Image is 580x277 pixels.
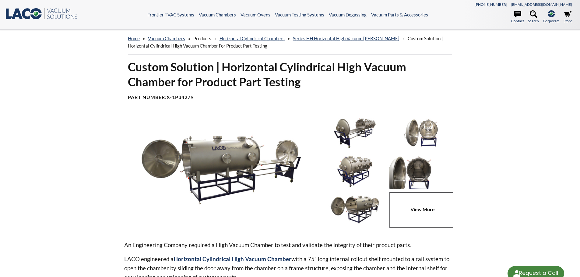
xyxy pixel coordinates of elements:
a: Vacuum Parts & Accessories [371,12,428,17]
a: home [128,36,140,41]
img: Custom Solution | Horizontal Cylindrical High Vacuum Chamber, doors open, end view [389,115,453,151]
img: Custom Solution | Horizontal Cylindrical High Vacuum Chamber, angled rear view [323,154,386,189]
img: Custom Solution | Horizontal Cylindrical High Vacuum Chamber, doors open, side view [124,115,318,224]
span: Products [193,36,211,41]
span: Corporate [543,18,560,24]
h1: Custom Solution | Horizontal Cylindrical High Vacuum Chamber for Product Part Testing [128,59,452,90]
img: Custom Solution | Horizontal Cylindrical High Vacuum Chamber, doors open, angled view [323,192,386,228]
a: Search [528,10,539,24]
a: Contact [511,10,524,24]
a: Vacuum Degassing [329,12,367,17]
p: An Engineering Company required a High Vacuum Chamber to test and validate the integrity of their... [124,240,456,250]
a: Vacuum Ovens [241,12,270,17]
a: [PHONE_NUMBER] [475,2,507,7]
a: [EMAIL_ADDRESS][DOMAIN_NAME] [511,2,572,7]
img: Custom Solution | Horizontal Cylindrical High Vacuum Chamber, one door closed, end view [389,154,453,189]
a: Frontier TVAC Systems [147,12,194,17]
a: Vacuum Testing Systems [275,12,324,17]
strong: Horizontal Cylindrical High Vacuum Chamber [174,255,291,262]
a: Horizontal Cylindrical Chambers [220,36,285,41]
a: Vacuum Chambers [148,36,185,41]
a: Series HH Horizontal High Vacuum [PERSON_NAME] [293,36,399,41]
a: Vacuum Chambers [199,12,236,17]
h4: Part Number: [128,94,452,101]
b: X-1P34279 [167,94,194,100]
a: Store [564,10,572,24]
div: » » » » » [128,30,452,55]
span: Custom Solution | Horizontal Cylindrical High Vacuum Chamber for Product Part Testing [128,36,443,48]
img: Custom Solution | Horizontal Cylindrical High Vacuum Chamber, table out [323,115,386,151]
